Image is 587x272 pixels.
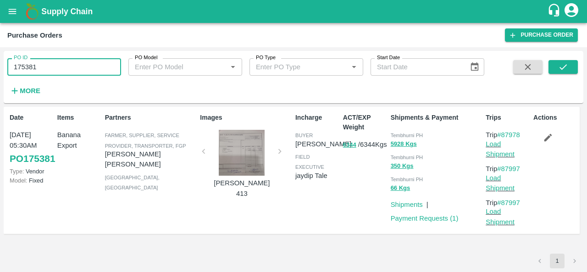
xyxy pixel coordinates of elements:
p: [PERSON_NAME] [PERSON_NAME] [105,149,197,170]
a: Shipments [391,201,423,208]
a: #87997 [497,199,520,206]
p: Items [57,113,101,122]
a: #87997 [497,165,520,172]
input: Enter PO Type [252,61,333,73]
p: Actions [533,113,577,122]
p: [PERSON_NAME] [295,139,351,149]
a: Load Shipment [486,208,515,225]
div: | [423,196,428,210]
span: Tembhurni PH [391,133,423,138]
input: Enter PO Model [131,61,212,73]
p: Trip [486,130,530,140]
span: Type: [10,168,24,175]
span: buyer [295,133,313,138]
a: Load Shipment [486,140,515,158]
span: field executive [295,154,324,170]
input: Start Date [371,58,462,76]
label: PO Type [256,54,276,61]
a: #87978 [497,131,520,139]
strong: More [20,87,40,94]
span: Tembhurni PH [391,155,423,160]
p: Incharge [295,113,339,122]
label: Start Date [377,54,400,61]
p: ACT/EXP Weight [343,113,387,132]
p: / 6344 Kgs [343,139,387,150]
p: Date [10,113,54,122]
p: Images [200,113,292,122]
p: Banana Export [57,130,101,150]
button: 5928 Kgs [391,139,417,150]
p: Vendor [10,167,54,176]
nav: pagination navigation [531,254,583,268]
a: Payment Requests (1) [391,215,459,222]
button: 350 Kgs [391,161,414,172]
span: Farmer, Supplier, Service Provider, Transporter, FGP [105,133,186,148]
button: More [7,83,43,99]
p: jaydip Tale [295,171,339,181]
p: Trips [486,113,530,122]
b: Supply Chain [41,7,93,16]
span: [GEOGRAPHIC_DATA] , [GEOGRAPHIC_DATA] [105,175,160,190]
button: 6344 [343,140,356,150]
div: account of current user [563,2,580,21]
p: Trip [486,164,530,174]
p: Fixed [10,176,54,185]
p: [PERSON_NAME] 413 [207,178,276,199]
button: Choose date [466,58,483,76]
p: Trip [486,198,530,208]
div: customer-support [547,3,563,20]
a: Purchase Order [505,28,578,42]
label: PO ID [14,54,28,61]
button: Open [348,61,360,73]
img: logo [23,2,41,21]
a: Supply Chain [41,5,547,18]
p: Shipments & Payment [391,113,482,122]
label: PO Model [135,54,158,61]
button: page 1 [550,254,565,268]
input: Enter PO ID [7,58,121,76]
p: Partners [105,113,197,122]
span: Model: [10,177,27,184]
a: Load Shipment [486,174,515,192]
p: [DATE] 05:30AM [10,130,54,150]
span: Tembhurni PH [391,177,423,182]
button: 66 Kgs [391,183,410,194]
button: open drawer [2,1,23,22]
a: PO175381 [10,150,55,167]
button: Open [227,61,239,73]
div: Purchase Orders [7,29,62,41]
